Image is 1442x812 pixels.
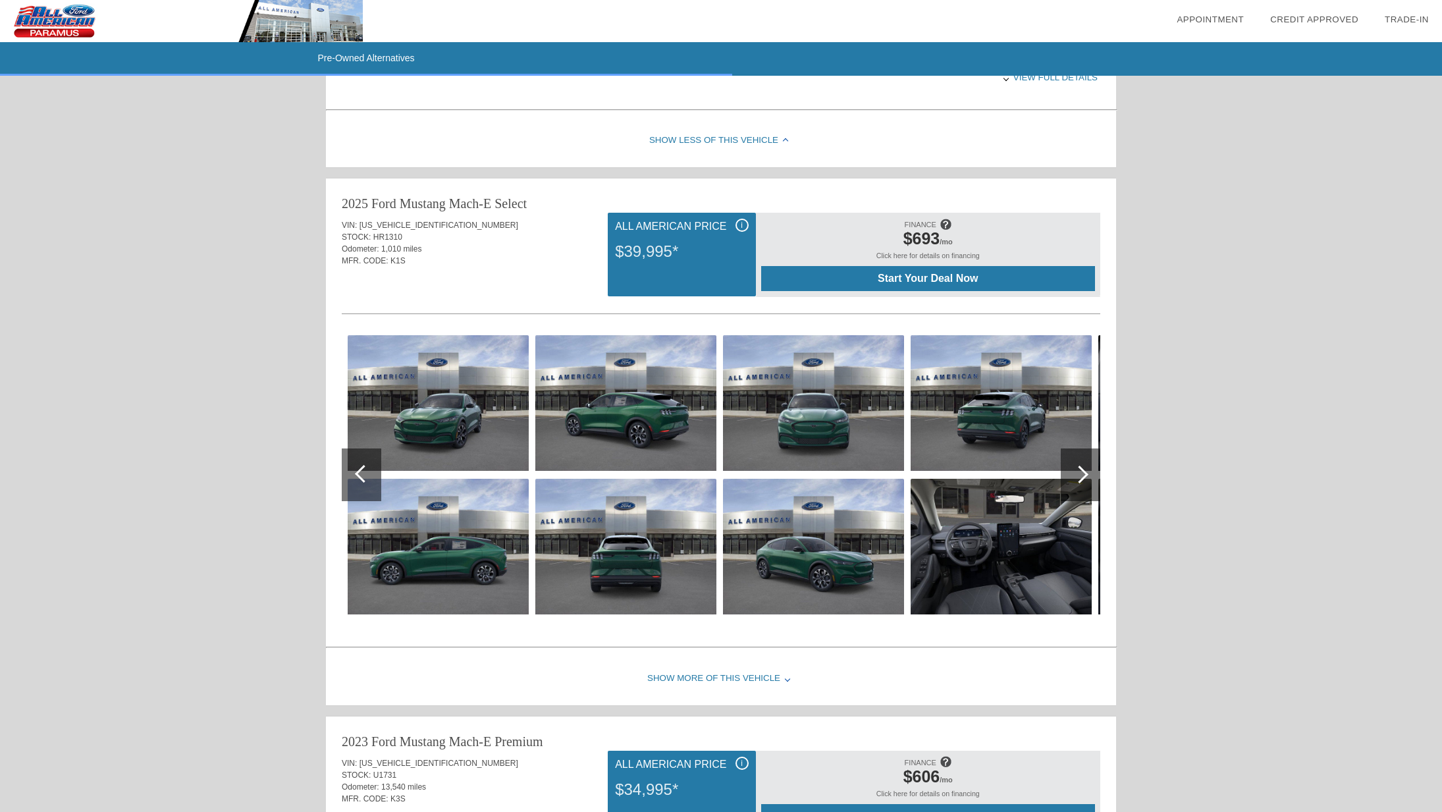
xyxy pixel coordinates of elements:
span: VIN: [342,759,357,768]
div: /mo [768,767,1088,790]
div: i [735,757,749,770]
span: K1S [390,256,406,265]
div: 2025 Ford Mustang Mach-E [342,194,491,213]
div: Show Less of this Vehicle [326,115,1116,167]
div: 2023 Ford Mustang Mach-E [342,732,491,751]
img: 8.jpg [911,335,1092,471]
span: Odometer: [342,244,379,254]
span: Odometer: [342,782,379,792]
span: U1731 [373,771,396,780]
span: 1,010 miles [381,244,421,254]
span: [US_VEHICLE_IDENTIFICATION_NUMBER] [360,759,518,768]
span: 13,540 miles [381,782,426,792]
img: 4.jpg [535,335,716,471]
div: $39,995* [615,234,748,269]
span: FINANCE [905,221,936,229]
img: 9.jpg [911,479,1092,614]
div: i [735,219,749,232]
div: Click here for details on financing [761,252,1095,266]
img: 7.jpg [723,479,904,614]
img: 10.jpg [1098,335,1279,471]
span: [US_VEHICLE_IDENTIFICATION_NUMBER] [360,221,518,230]
span: VIN: [342,221,357,230]
a: Trade-In [1385,14,1429,24]
span: STOCK: [342,771,371,780]
img: 2.jpg [348,335,529,471]
span: MFR. CODE: [342,256,388,265]
div: Show More of this Vehicle [326,653,1116,705]
span: $606 [903,767,940,786]
img: 3.jpg [348,479,529,614]
span: FINANCE [905,759,936,767]
div: Select [494,194,527,213]
img: 5.jpg [535,479,716,614]
div: All American Price [615,757,748,772]
a: Appointment [1177,14,1244,24]
span: STOCK: [342,232,371,242]
div: Click here for details on financing [761,790,1095,804]
div: Quoted on [DATE] 9:07:45 AM [342,275,1100,296]
img: 11.jpg [1098,479,1279,614]
span: Start Your Deal Now [778,273,1079,284]
div: Premium [494,732,543,751]
div: $34,995* [615,772,748,807]
div: All American Price [615,219,748,234]
span: $693 [903,229,940,248]
span: MFR. CODE: [342,794,388,803]
a: Credit Approved [1270,14,1358,24]
span: K3S [390,794,406,803]
img: 6.jpg [723,335,904,471]
div: /mo [768,229,1088,252]
span: HR1310 [373,232,402,242]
